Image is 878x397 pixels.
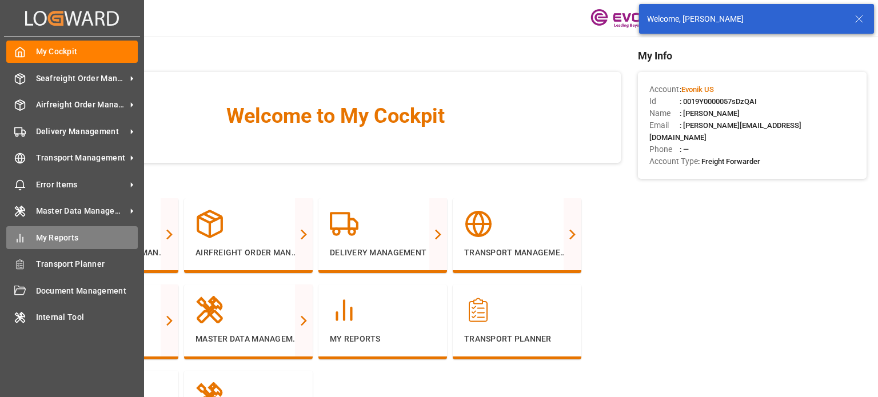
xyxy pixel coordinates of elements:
span: Navigation [50,174,621,190]
img: Evonik-brand-mark-Deep-Purple-RGB.jpeg_1700498283.jpeg [590,9,665,29]
span: Evonik US [681,85,714,94]
span: Delivery Management [36,126,126,138]
span: Internal Tool [36,311,138,323]
p: My Reports [330,333,436,345]
span: : — [680,145,689,154]
a: Document Management [6,279,138,302]
p: Master Data Management [195,333,301,345]
span: My Cockpit [36,46,138,58]
p: Transport Planner [464,333,570,345]
span: Error Items [36,179,126,191]
span: Master Data Management [36,205,126,217]
span: Welcome to My Cockpit [73,101,598,131]
span: : [PERSON_NAME] [680,109,740,118]
span: Transport Management [36,152,126,164]
span: Account [649,83,680,95]
p: Transport Management [464,247,570,259]
a: Internal Tool [6,306,138,328]
span: Seafreight Order Management [36,73,126,85]
span: My Reports [36,232,138,244]
a: Transport Planner [6,253,138,275]
span: : Freight Forwarder [698,157,760,166]
div: Welcome, [PERSON_NAME] [647,13,844,25]
span: : [680,85,714,94]
span: Account Type [649,155,698,167]
p: Delivery Management [330,247,436,259]
span: Name [649,107,680,119]
span: Id [649,95,680,107]
p: Airfreight Order Management [195,247,301,259]
span: Airfreight Order Management [36,99,126,111]
a: My Cockpit [6,41,138,63]
span: : 0019Y0000057sDzQAI [680,97,757,106]
span: Document Management [36,285,138,297]
span: Transport Planner [36,258,138,270]
span: Phone [649,143,680,155]
span: : [PERSON_NAME][EMAIL_ADDRESS][DOMAIN_NAME] [649,121,801,142]
span: My Info [638,48,867,63]
a: My Reports [6,226,138,248]
span: Email [649,119,680,131]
